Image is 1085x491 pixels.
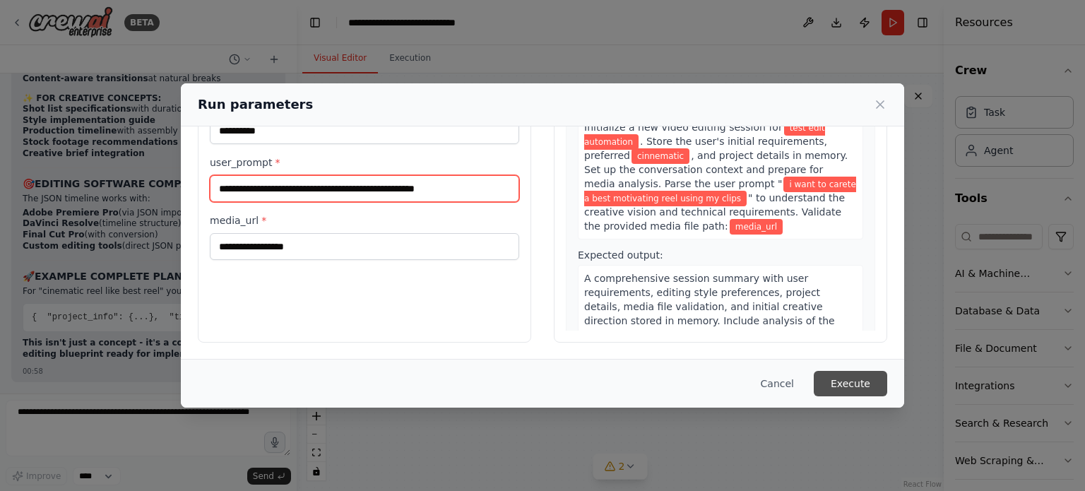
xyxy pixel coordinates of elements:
span: Initialize a new video editing session for [584,122,783,133]
span: Expected output: [578,249,663,261]
label: media_url [210,213,519,227]
span: Variable: editing_style [632,148,689,164]
button: Cancel [749,371,805,396]
h2: Run parameters [198,95,313,114]
span: Variable: project_name [584,120,825,150]
span: . Store the user's initial requirements, preferred [584,136,827,161]
span: " to understand the creative vision and technical requirements. Validate the provided media file ... [584,192,845,232]
label: user_prompt [210,155,519,170]
span: Variable: media_url [730,219,783,235]
button: Execute [814,371,887,396]
span: A comprehensive session summary with user requirements, editing style preferences, project detail... [584,273,838,341]
span: Variable: user_prompt [584,177,856,206]
span: , and project details in memory. Set up the conversation context and prepare for media analysis. ... [584,150,848,189]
